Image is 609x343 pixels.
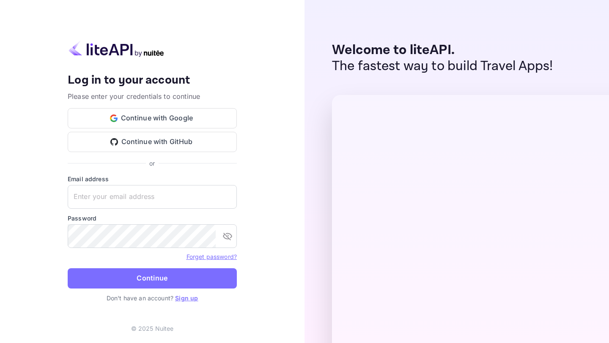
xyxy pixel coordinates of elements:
[68,41,165,57] img: liteapi
[332,58,553,74] p: The fastest way to build Travel Apps!
[68,214,237,223] label: Password
[175,294,198,302] a: Sign up
[187,252,237,261] a: Forget password?
[187,253,237,260] a: Forget password?
[131,324,174,333] p: © 2025 Nuitee
[68,132,237,152] button: Continue with GitHub
[219,228,236,245] button: toggle password visibility
[149,159,155,168] p: or
[332,42,553,58] p: Welcome to liteAPI.
[68,174,237,183] label: Email address
[68,185,237,209] input: Enter your email address
[68,108,237,128] button: Continue with Google
[68,91,237,101] p: Please enter your credentials to continue
[68,294,237,302] p: Don't have an account?
[68,268,237,289] button: Continue
[68,73,237,88] h4: Log in to your account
